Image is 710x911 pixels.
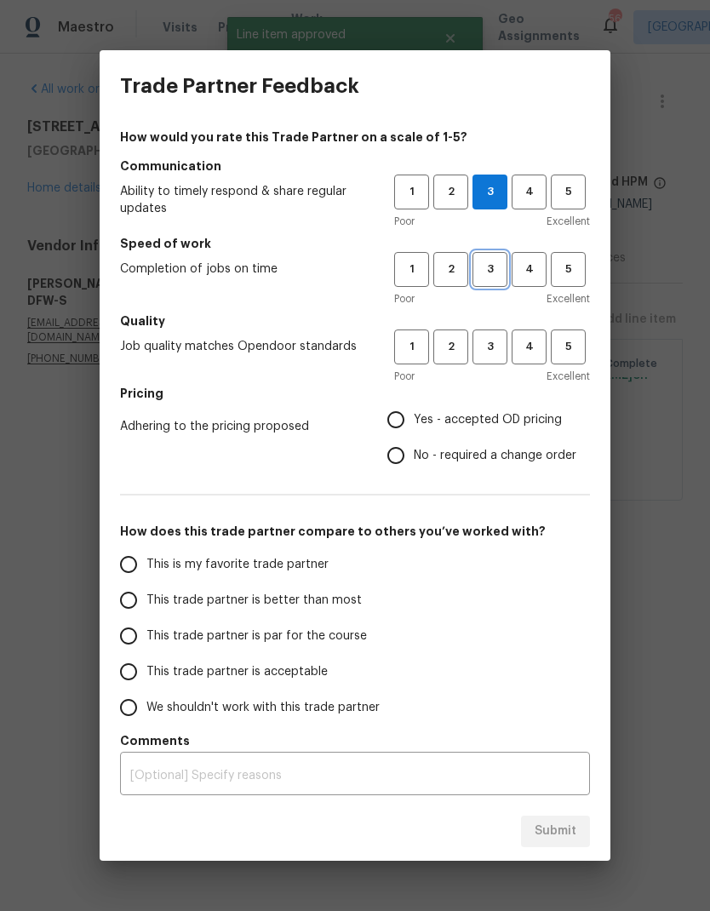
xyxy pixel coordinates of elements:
[472,175,507,209] button: 3
[120,732,590,749] h5: Comments
[547,213,590,230] span: Excellent
[472,252,507,287] button: 3
[120,418,360,435] span: Adhering to the pricing proposed
[474,260,506,279] span: 3
[551,252,586,287] button: 5
[512,252,547,287] button: 4
[394,252,429,287] button: 1
[120,523,590,540] h5: How does this trade partner compare to others you’ve worked with?
[394,368,415,385] span: Poor
[513,182,545,202] span: 4
[394,175,429,209] button: 1
[120,183,367,217] span: Ability to timely respond & share regular updates
[394,329,429,364] button: 1
[435,260,467,279] span: 2
[120,235,590,252] h5: Speed of work
[120,74,359,98] h3: Trade Partner Feedback
[435,182,467,202] span: 2
[513,260,545,279] span: 4
[472,329,507,364] button: 3
[414,411,562,429] span: Yes - accepted OD pricing
[120,158,590,175] h5: Communication
[146,592,362,610] span: This trade partner is better than most
[547,368,590,385] span: Excellent
[396,337,427,357] span: 1
[394,213,415,230] span: Poor
[146,627,367,645] span: This trade partner is par for the course
[120,129,590,146] h4: How would you rate this Trade Partner on a scale of 1-5?
[120,338,367,355] span: Job quality matches Opendoor standards
[396,260,427,279] span: 1
[551,175,586,209] button: 5
[146,556,329,574] span: This is my favorite trade partner
[120,261,367,278] span: Completion of jobs on time
[553,260,584,279] span: 5
[396,182,427,202] span: 1
[433,252,468,287] button: 2
[553,337,584,357] span: 5
[513,337,545,357] span: 4
[473,182,507,202] span: 3
[120,547,590,725] div: How does this trade partner compare to others you’ve worked with?
[553,182,584,202] span: 5
[414,447,576,465] span: No - required a change order
[433,329,468,364] button: 2
[120,385,590,402] h5: Pricing
[512,175,547,209] button: 4
[474,337,506,357] span: 3
[146,699,380,717] span: We shouldn't work with this trade partner
[512,329,547,364] button: 4
[433,175,468,209] button: 2
[387,402,590,473] div: Pricing
[547,290,590,307] span: Excellent
[120,312,590,329] h5: Quality
[146,663,328,681] span: This trade partner is acceptable
[394,290,415,307] span: Poor
[435,337,467,357] span: 2
[551,329,586,364] button: 5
